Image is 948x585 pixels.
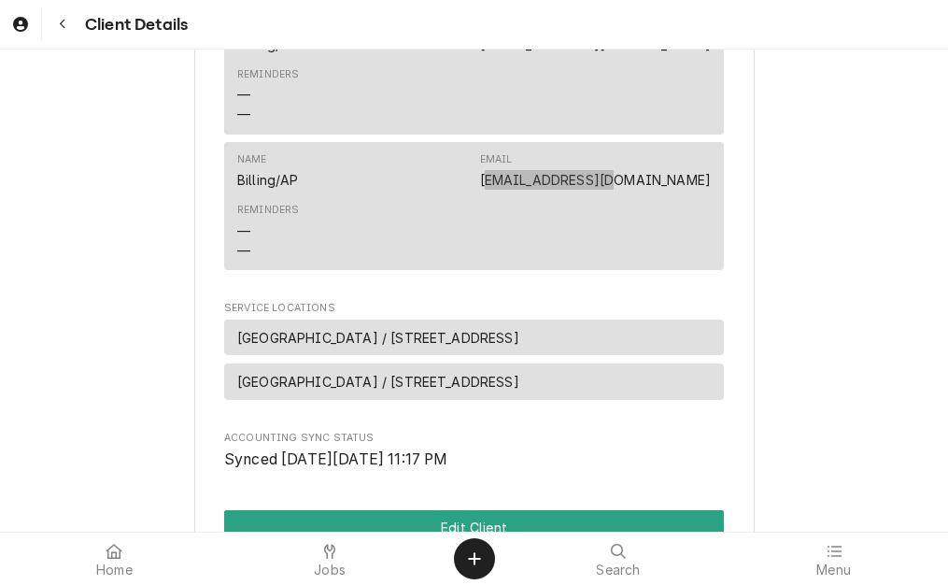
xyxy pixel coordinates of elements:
[237,67,299,82] div: Reminders
[224,364,724,400] div: Service Location
[223,536,437,581] a: Jobs
[480,36,711,52] a: [EMAIL_ADDRESS][DOMAIN_NAME]
[46,7,79,41] button: Navigate back
[237,85,250,105] div: —
[237,170,299,190] div: Billing/AP
[596,563,640,578] span: Search
[224,449,724,471] span: Accounting Sync Status
[224,320,724,408] div: Service Locations List
[237,67,299,124] div: Reminders
[727,536,941,581] a: Menu
[237,105,250,124] div: —
[314,563,346,578] span: Jobs
[480,172,711,188] a: [EMAIL_ADDRESS][DOMAIN_NAME]
[96,563,133,578] span: Home
[237,328,519,348] span: [GEOGRAPHIC_DATA] / [STREET_ADDRESS]
[224,7,724,135] div: Contact
[7,536,221,581] a: Home
[224,431,724,471] div: Accounting Sync Status
[224,510,724,545] div: Button Group Row
[224,142,724,270] div: Contact
[512,536,726,581] a: Search
[237,203,299,260] div: Reminders
[79,12,188,37] span: Client Details
[224,450,447,468] span: Synced [DATE][DATE] 11:17 PM
[237,372,519,392] span: [GEOGRAPHIC_DATA] / [STREET_ADDRESS]
[480,152,711,190] div: Email
[224,431,724,446] span: Accounting Sync Status
[454,538,495,579] button: Create Object
[480,152,513,167] div: Email
[816,563,851,578] span: Menu
[224,320,724,356] div: Service Location
[237,152,267,167] div: Name
[4,7,37,41] a: Go to Clients
[224,301,724,316] span: Service Locations
[237,152,299,190] div: Name
[237,203,299,218] div: Reminders
[237,221,250,241] div: —
[237,241,250,261] div: —
[224,510,724,545] button: Edit Client
[224,301,724,407] div: Service Locations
